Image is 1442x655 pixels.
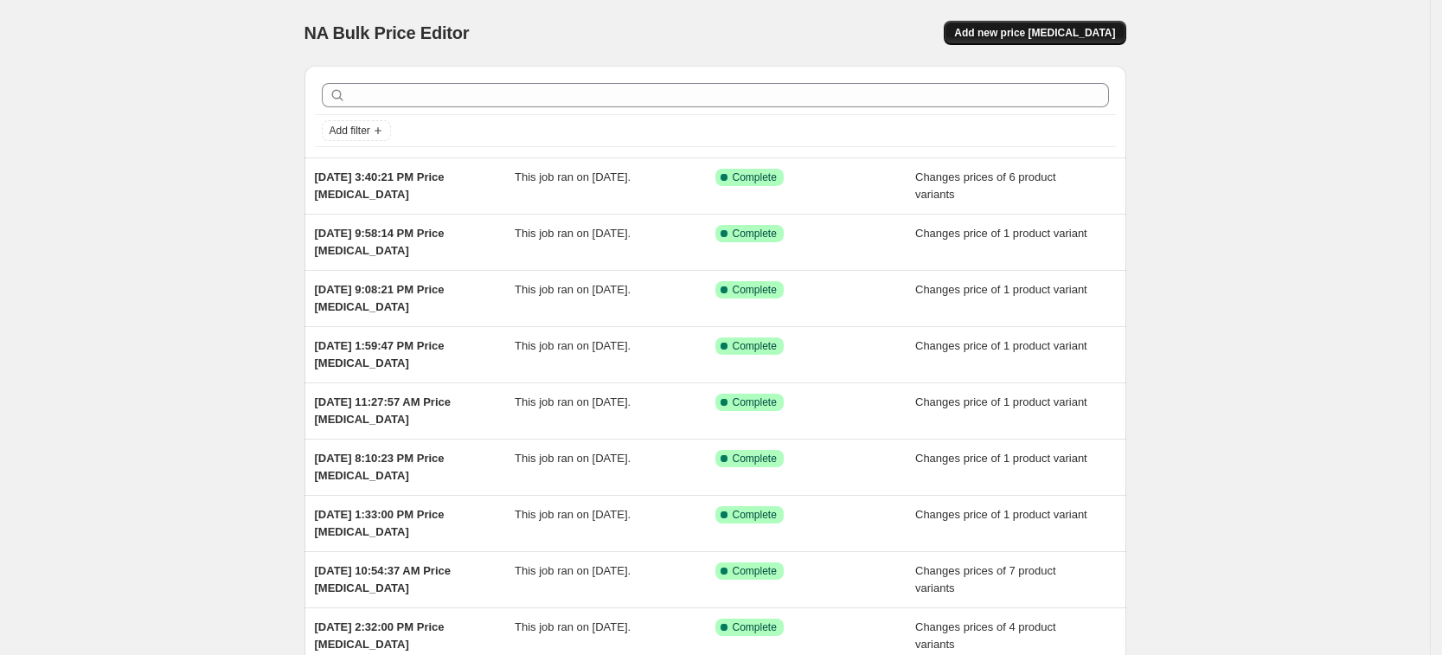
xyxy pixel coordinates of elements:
[915,508,1087,521] span: Changes price of 1 product variant
[915,283,1087,296] span: Changes price of 1 product variant
[954,26,1115,40] span: Add new price [MEDICAL_DATA]
[330,124,370,138] span: Add filter
[304,23,470,42] span: NA Bulk Price Editor
[315,339,445,369] span: [DATE] 1:59:47 PM Price [MEDICAL_DATA]
[733,227,777,241] span: Complete
[315,508,445,538] span: [DATE] 1:33:00 PM Price [MEDICAL_DATA]
[915,620,1056,651] span: Changes prices of 4 product variants
[315,452,445,482] span: [DATE] 8:10:23 PM Price [MEDICAL_DATA]
[733,395,777,409] span: Complete
[515,395,631,408] span: This job ran on [DATE].
[733,508,777,522] span: Complete
[733,339,777,353] span: Complete
[944,21,1125,45] button: Add new price [MEDICAL_DATA]
[515,170,631,183] span: This job ran on [DATE].
[915,395,1087,408] span: Changes price of 1 product variant
[322,120,391,141] button: Add filter
[915,339,1087,352] span: Changes price of 1 product variant
[515,564,631,577] span: This job ran on [DATE].
[515,339,631,352] span: This job ran on [DATE].
[915,452,1087,465] span: Changes price of 1 product variant
[315,564,452,594] span: [DATE] 10:54:37 AM Price [MEDICAL_DATA]
[915,227,1087,240] span: Changes price of 1 product variant
[733,283,777,297] span: Complete
[733,620,777,634] span: Complete
[315,170,445,201] span: [DATE] 3:40:21 PM Price [MEDICAL_DATA]
[915,170,1056,201] span: Changes prices of 6 product variants
[515,283,631,296] span: This job ran on [DATE].
[915,564,1056,594] span: Changes prices of 7 product variants
[315,227,445,257] span: [DATE] 9:58:14 PM Price [MEDICAL_DATA]
[315,283,445,313] span: [DATE] 9:08:21 PM Price [MEDICAL_DATA]
[515,452,631,465] span: This job ran on [DATE].
[315,395,452,426] span: [DATE] 11:27:57 AM Price [MEDICAL_DATA]
[515,620,631,633] span: This job ran on [DATE].
[515,227,631,240] span: This job ran on [DATE].
[515,508,631,521] span: This job ran on [DATE].
[733,170,777,184] span: Complete
[733,452,777,466] span: Complete
[733,564,777,578] span: Complete
[315,620,445,651] span: [DATE] 2:32:00 PM Price [MEDICAL_DATA]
